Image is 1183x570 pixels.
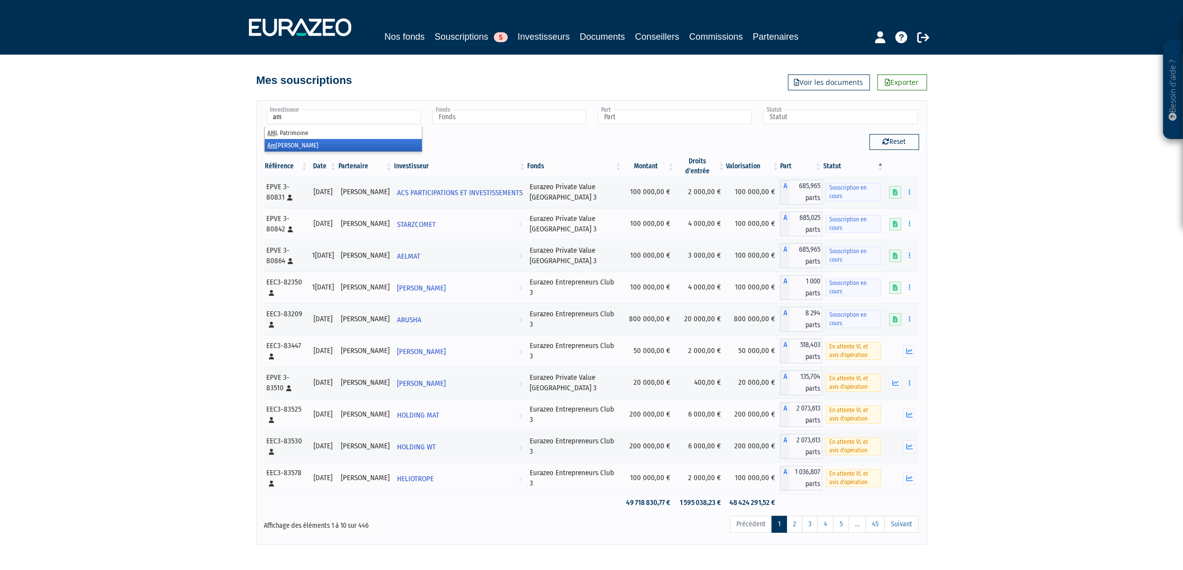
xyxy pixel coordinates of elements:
i: [Français] Personne physique [269,417,275,423]
span: En attente VL et avis d'opération [826,406,881,424]
a: HOLDING MAT [393,405,527,425]
i: Voir l'investisseur [519,470,522,488]
div: 1[DATE] [312,282,334,292]
i: Voir l'investisseur [519,215,522,234]
p: Besoin d'aide ? [1168,45,1179,135]
div: A - Eurazeo Private Value Europe 3 [780,180,823,205]
a: [PERSON_NAME] [393,278,527,297]
td: 200 000,00 € [623,399,675,430]
div: EPVE 3-83510 [267,372,305,394]
span: En attente VL et avis d'opération [826,469,881,487]
div: [DATE] [312,441,334,451]
a: [PERSON_NAME] [393,373,527,393]
span: A [780,275,790,300]
span: STARZCOMET [397,215,436,234]
span: 518,403 parts [790,339,823,363]
td: 100 000,00 € [623,240,675,272]
td: 800 000,00 € [623,303,675,335]
i: Voir l'investisseur [519,343,522,361]
td: [PERSON_NAME] [337,399,393,430]
a: STARZCOMET [393,214,527,234]
a: 4 [817,516,834,533]
td: 200 000,00 € [726,399,780,430]
td: 1 595 038,23 € [675,494,726,511]
i: [Français] Personne physique [287,385,292,391]
span: En attente VL et avis d'opération [826,342,881,360]
img: 1732889491-logotype_eurazeo_blanc_rvb.png [249,18,351,36]
div: [DATE] [312,377,334,388]
div: A - Eurazeo Entrepreneurs Club 3 [780,275,823,300]
td: 20 000,00 € [623,367,675,399]
td: 20 000,00 € [726,367,780,399]
td: [PERSON_NAME] [337,240,393,272]
div: Eurazeo Entrepreneurs Club 3 [530,277,619,298]
div: EEC3-83525 [267,404,305,426]
th: Statut : activer pour trier la colonne par ordre d&eacute;croissant [822,156,884,176]
span: AELMAT [397,247,420,266]
h4: Mes souscriptions [256,74,352,86]
td: 50 000,00 € [623,335,675,367]
span: 685,965 parts [790,243,823,268]
th: Partenaire: activer pour trier la colonne par ordre croissant [337,156,393,176]
div: EEC3-82350 [267,277,305,298]
td: [PERSON_NAME] [337,208,393,240]
div: A - Eurazeo Entrepreneurs Club 3 [780,434,823,459]
a: AELMAT [393,246,527,266]
i: [Français] Personne physique [269,354,275,359]
span: 5 [494,32,508,42]
a: ARUSHA [393,309,527,329]
span: ACS PARTICIPATIONS ET INVESTISSEMENTS [397,184,523,202]
div: Eurazeo Entrepreneurs Club 3 [530,341,619,362]
a: Suivant [884,516,919,533]
a: Nos fonds [385,30,425,44]
th: Droits d'entrée: activer pour trier la colonne par ordre croissant [675,156,726,176]
span: Souscription en cours [826,215,881,233]
i: Voir l'investisseur [519,279,522,297]
div: Eurazeo Entrepreneurs Club 3 [530,436,619,457]
div: Eurazeo Entrepreneurs Club 3 [530,404,619,426]
a: 3 [802,516,818,533]
span: HOLDING MAT [397,406,439,425]
span: HOLDING WT [397,438,436,456]
div: Eurazeo Private Value [GEOGRAPHIC_DATA] 3 [530,182,619,203]
i: [Français] Personne physique [269,290,275,296]
td: [PERSON_NAME] [337,335,393,367]
td: [PERSON_NAME] [337,430,393,462]
th: Fonds: activer pour trier la colonne par ordre croissant [526,156,623,176]
td: 48 424 291,52 € [726,494,780,511]
i: Voir l'investisseur [519,438,522,456]
td: 100 000,00 € [726,208,780,240]
em: Am [268,142,276,149]
i: Voir l'investisseur [519,374,522,393]
td: 100 000,00 € [726,272,780,303]
a: Conseillers [635,30,679,44]
td: 100 000,00 € [623,462,675,494]
span: 135,704 parts [790,370,823,395]
i: [Français] Personne physique [288,195,293,201]
td: [PERSON_NAME] [337,367,393,399]
div: EEC3-83578 [267,468,305,489]
span: A [780,402,790,427]
div: [DATE] [312,314,334,324]
div: Eurazeo Entrepreneurs Club 3 [530,468,619,489]
td: 2 000,00 € [675,335,726,367]
div: EEC3-83447 [267,341,305,362]
a: Voir les documents [788,74,870,90]
td: 200 000,00 € [726,430,780,462]
td: 400,00 € [675,367,726,399]
button: Reset [869,134,919,150]
div: EPVE 3-80831 [267,182,305,203]
li: L Patrimoine [265,127,422,139]
a: Exporter [877,74,927,90]
td: 800 000,00 € [726,303,780,335]
span: A [780,466,790,491]
div: [DATE] [312,409,334,420]
td: 4 000,00 € [675,208,726,240]
a: Souscriptions5 [435,30,508,45]
a: 2 [787,516,802,533]
td: 100 000,00 € [623,208,675,240]
th: Valorisation: activer pour trier la colonne par ordre croissant [726,156,780,176]
div: A - Eurazeo Private Value Europe 3 [780,370,823,395]
span: A [780,243,790,268]
span: [PERSON_NAME] [397,279,446,297]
